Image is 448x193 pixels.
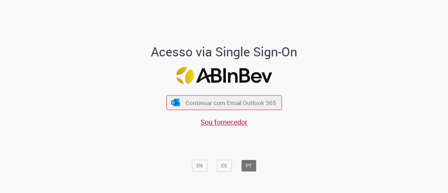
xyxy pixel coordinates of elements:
a: Sou fornecedor [201,117,247,127]
img: ícone Azure/Microsoft 360 [171,99,181,106]
h1: Acesso via Single Sign-On [127,45,321,59]
button: PT [241,160,256,172]
button: ícone Azure/Microsoft 360 Continuar com Email Outlook 365 [166,96,282,110]
span: Continuar com Email Outlook 365 [185,99,276,107]
button: EN [192,160,207,172]
button: ES [217,160,232,172]
img: Logo ABInBev [176,67,272,84]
